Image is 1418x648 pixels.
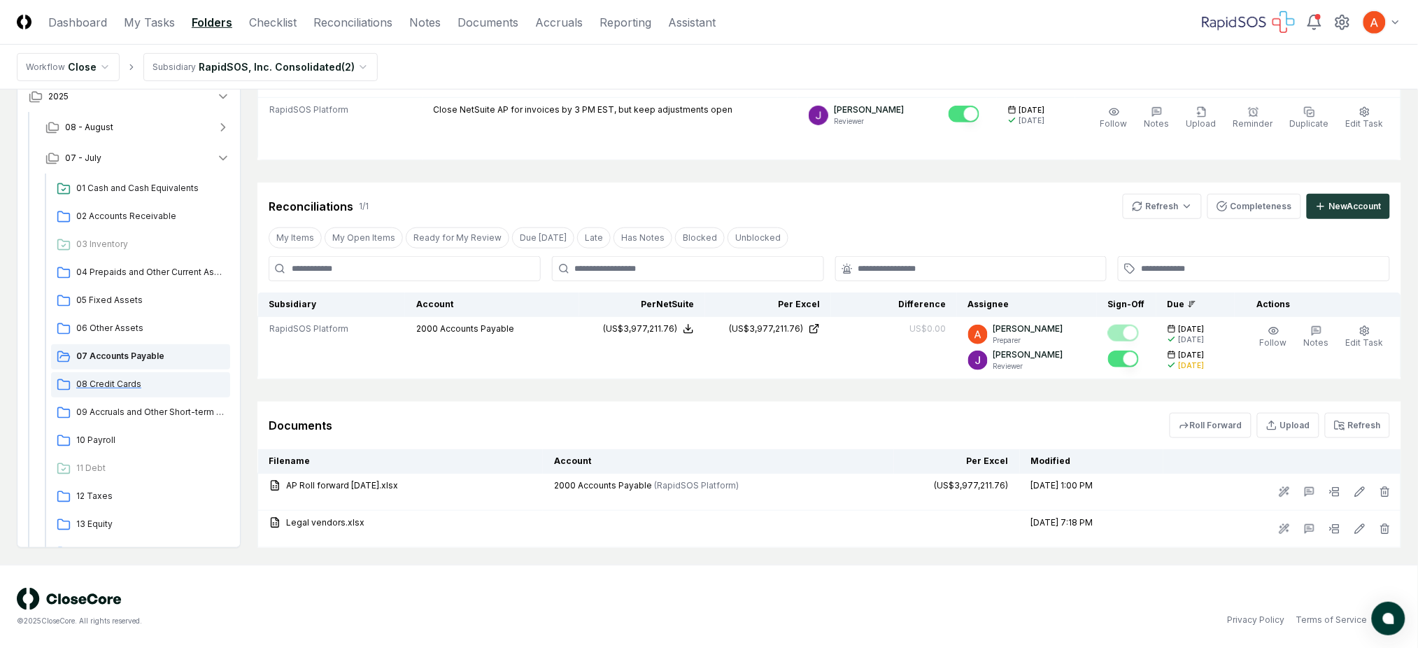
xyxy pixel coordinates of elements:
[51,400,230,425] a: 09 Accruals and Other Short-term Liabilities
[1179,324,1205,334] span: [DATE]
[51,232,230,258] a: 03 Inventory
[48,14,107,31] a: Dashboard
[192,14,232,31] a: Folders
[1343,323,1387,352] button: Edit Task
[968,325,988,344] img: ACg8ocK3mdmu6YYpaRl40uhUUGu9oxSxFSb1vbjsnEih2JuwAH1PGA=s96-c
[76,518,225,530] span: 13 Equity
[809,106,828,125] img: ACg8ocKTC56tjQR6-o9bi8poVV4j_qMfO6M0RniyL9InnBgkmYdNig=s96-c
[51,372,230,397] a: 08 Credit Cards
[1019,105,1045,115] span: [DATE]
[957,293,1097,317] th: Assignee
[1260,337,1287,348] span: Follow
[26,61,65,73] div: Workflow
[406,227,509,248] button: Ready for My Review
[909,323,946,335] div: US$0.00
[17,81,241,112] button: 2025
[416,323,438,334] span: 2000
[675,227,725,248] button: Blocked
[1123,194,1202,219] button: Refresh
[416,298,568,311] div: Account
[1307,194,1390,219] button: NewAccount
[1179,360,1205,371] div: [DATE]
[51,344,230,369] a: 07 Accounts Payable
[894,449,1020,474] th: Per Excel
[1098,104,1130,133] button: Follow
[1168,298,1224,311] div: Due
[831,293,957,317] th: Difference
[1231,104,1276,133] button: Reminder
[65,152,101,164] span: 07 - July
[554,479,883,492] div: 2000 Accounts Payable
[76,378,225,390] span: 08 Credit Cards
[579,293,705,317] th: Per NetSuite
[51,456,230,481] a: 11 Debt
[834,116,904,127] p: Reviewer
[1290,118,1329,129] span: Duplicate
[705,293,831,317] th: Per Excel
[1246,298,1390,311] div: Actions
[1179,350,1205,360] span: [DATE]
[993,348,1063,361] p: [PERSON_NAME]
[17,588,122,610] img: logo
[269,323,348,335] span: RapidSOS Platform
[269,516,532,529] a: Legal vendors.xlsx
[1228,614,1285,626] a: Privacy Policy
[76,406,225,418] span: 09 Accruals and Other Short-term Liabilities
[76,322,225,334] span: 06 Other Assets
[1019,115,1045,126] div: [DATE]
[614,227,672,248] button: Has Notes
[1186,118,1217,129] span: Upload
[269,479,532,492] a: AP Roll forward [DATE].xlsx
[51,316,230,341] a: 06 Other Assets
[1184,104,1219,133] button: Upload
[17,616,709,626] div: © 2025 CloseCore. All rights reserved.
[65,121,113,134] span: 08 - August
[1325,413,1390,438] button: Refresh
[535,14,583,31] a: Accruals
[76,294,225,307] span: 05 Fixed Assets
[1020,511,1163,548] td: [DATE] 7:18 PM
[1233,118,1273,129] span: Reminder
[1108,325,1139,341] button: Mark complete
[359,200,369,213] div: 1 / 1
[76,490,225,502] span: 12 Taxes
[1257,413,1319,438] button: Upload
[458,14,518,31] a: Documents
[76,462,225,474] span: 11 Debt
[1301,323,1332,352] button: Notes
[600,14,651,31] a: Reporting
[51,204,230,230] a: 02 Accounts Receivable
[1144,118,1170,129] span: Notes
[76,546,225,558] span: 14 Revenue
[76,238,225,251] span: 03 Inventory
[153,61,196,73] div: Subsidiary
[258,449,544,474] th: Filename
[729,323,803,335] div: (US$3,977,211.76)
[34,112,241,143] button: 08 - August
[269,417,332,434] div: Documents
[48,90,69,103] span: 2025
[1100,118,1128,129] span: Follow
[51,512,230,537] a: 13 Equity
[1020,474,1163,511] td: [DATE] 1:00 PM
[728,227,788,248] button: Unblocked
[1346,337,1384,348] span: Edit Task
[993,361,1063,372] p: Reviewer
[668,14,716,31] a: Assistant
[51,540,230,565] a: 14 Revenue
[1142,104,1172,133] button: Notes
[1329,200,1382,213] div: New Account
[949,106,979,122] button: Mark complete
[313,14,392,31] a: Reconciliations
[716,323,820,335] a: (US$3,977,211.76)
[124,14,175,31] a: My Tasks
[654,480,739,491] span: ( RapidSOS Platform )
[1020,449,1163,474] th: Modified
[1372,602,1405,635] button: atlas-launcher
[440,323,514,334] span: Accounts Payable
[51,428,230,453] a: 10 Payroll
[17,15,31,29] img: Logo
[1257,323,1290,352] button: Follow
[1108,351,1139,367] button: Mark complete
[1343,104,1387,133] button: Edit Task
